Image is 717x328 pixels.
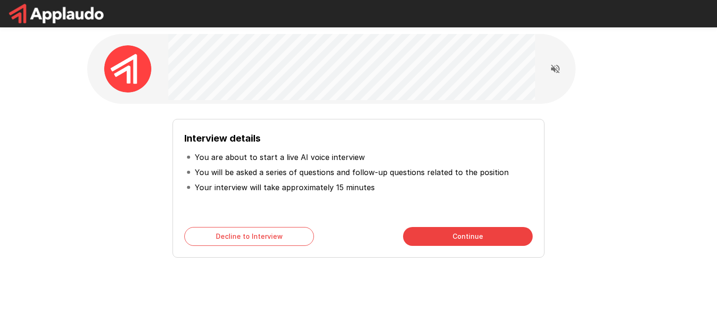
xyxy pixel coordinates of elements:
[403,227,533,246] button: Continue
[184,227,314,246] button: Decline to Interview
[195,167,509,178] p: You will be asked a series of questions and follow-up questions related to the position
[184,133,261,144] b: Interview details
[195,151,365,163] p: You are about to start a live AI voice interview
[546,59,565,78] button: Read questions aloud
[104,45,151,93] img: applaudo_avatar.png
[195,182,375,193] p: Your interview will take approximately 15 minutes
